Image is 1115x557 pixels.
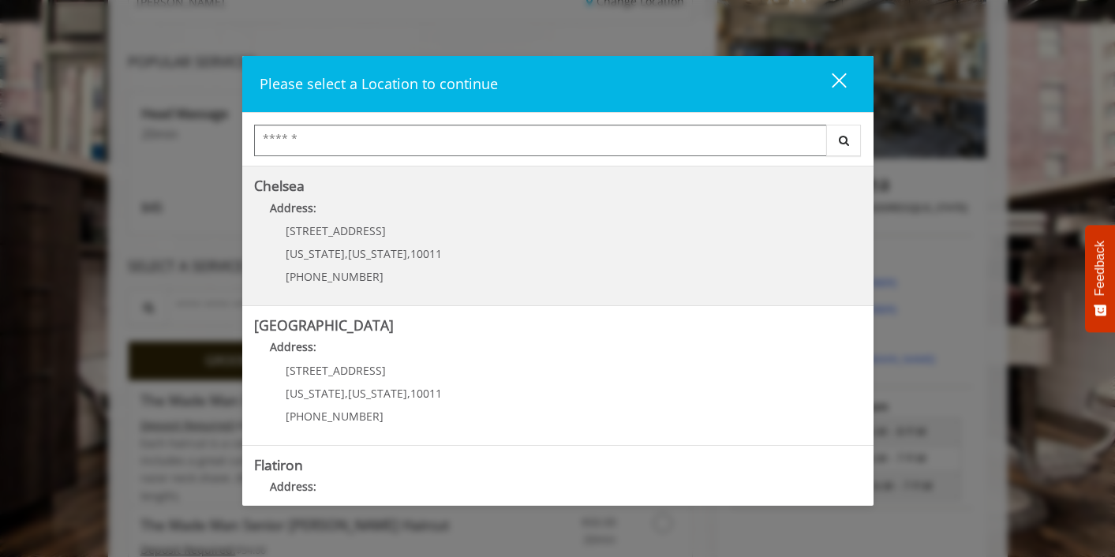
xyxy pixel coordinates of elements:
[348,386,407,401] span: [US_STATE]
[407,386,410,401] span: ,
[410,246,442,261] span: 10011
[286,269,384,284] span: [PHONE_NUMBER]
[345,386,348,401] span: ,
[254,455,303,474] b: Flatiron
[348,246,407,261] span: [US_STATE]
[345,246,348,261] span: ,
[814,72,845,95] div: close dialog
[1093,241,1107,296] span: Feedback
[270,479,316,494] b: Address:
[803,68,856,100] button: close dialog
[254,316,394,335] b: [GEOGRAPHIC_DATA]
[410,386,442,401] span: 10011
[254,176,305,195] b: Chelsea
[1085,225,1115,332] button: Feedback - Show survey
[407,246,410,261] span: ,
[286,246,345,261] span: [US_STATE]
[286,409,384,424] span: [PHONE_NUMBER]
[270,200,316,215] b: Address:
[260,74,498,93] span: Please select a Location to continue
[286,386,345,401] span: [US_STATE]
[254,125,827,156] input: Search Center
[286,363,386,378] span: [STREET_ADDRESS]
[286,223,386,238] span: [STREET_ADDRESS]
[270,339,316,354] b: Address:
[835,135,853,146] i: Search button
[254,125,862,164] div: Center Select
